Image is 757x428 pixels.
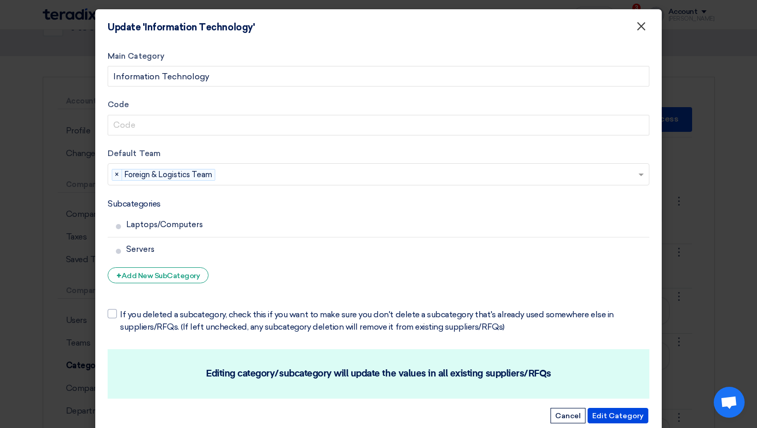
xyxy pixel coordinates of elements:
[108,267,209,283] div: Add New SubCategory
[116,271,122,281] span: +
[129,367,628,381] h2: Editing category/subcategory will update the values in all existing suppliers/RFQs
[126,215,645,234] input: Subcategories
[126,239,645,259] input: Subcategories
[112,169,122,181] span: ×
[628,16,655,37] button: Close
[108,198,161,210] label: Subcategories
[108,99,649,111] label: Code
[550,408,586,423] button: Cancel
[714,387,745,418] a: Open chat
[108,66,649,87] input: Main Category
[108,148,649,160] label: Default Team
[108,22,255,33] h4: Update 'Information Technology'
[108,115,649,135] input: Code
[108,50,649,62] label: Main Category
[636,19,646,39] span: ×
[588,408,648,423] button: Edit Category
[120,309,649,333] span: If you deleted a subcategory, check this if you want to make sure you don't delete a subcategory ...
[124,169,215,181] span: Foreign & Logistics Team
